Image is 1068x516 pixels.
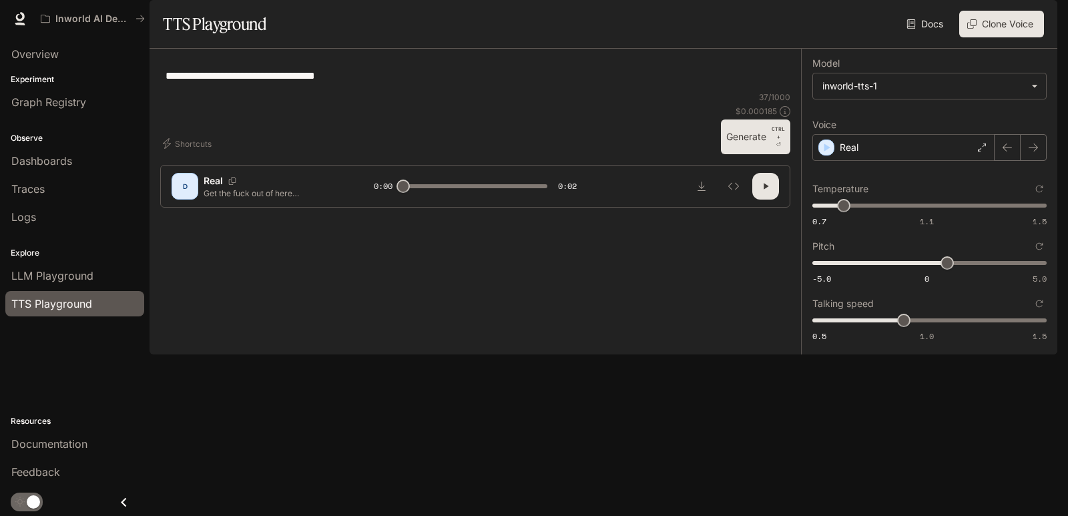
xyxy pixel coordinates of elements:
[720,173,747,200] button: Inspect
[904,11,949,37] a: Docs
[204,188,342,199] p: Get the fuck out of here motherfucker
[736,105,777,117] p: $ 0.000185
[920,330,934,342] span: 1.0
[822,79,1025,93] div: inworld-tts-1
[374,180,392,193] span: 0:00
[688,173,715,200] button: Download audio
[1032,239,1047,254] button: Reset to default
[772,125,785,149] p: ⏎
[840,141,858,154] p: Real
[924,273,929,284] span: 0
[812,120,836,130] p: Voice
[959,11,1044,37] button: Clone Voice
[1032,296,1047,311] button: Reset to default
[204,174,223,188] p: Real
[920,216,934,227] span: 1.1
[174,176,196,197] div: D
[1033,273,1047,284] span: 5.0
[813,73,1046,99] div: inworld-tts-1
[35,5,151,32] button: All workspaces
[1033,216,1047,227] span: 1.5
[812,330,826,342] span: 0.5
[55,13,130,25] p: Inworld AI Demos
[772,125,785,141] p: CTRL +
[721,119,790,154] button: GenerateCTRL +⏎
[1032,182,1047,196] button: Reset to default
[163,11,266,37] h1: TTS Playground
[812,242,834,251] p: Pitch
[223,177,242,185] button: Copy Voice ID
[558,180,577,193] span: 0:02
[812,216,826,227] span: 0.7
[812,59,840,68] p: Model
[160,133,217,154] button: Shortcuts
[812,184,868,194] p: Temperature
[812,273,831,284] span: -5.0
[812,299,874,308] p: Talking speed
[1033,330,1047,342] span: 1.5
[759,91,790,103] p: 37 / 1000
